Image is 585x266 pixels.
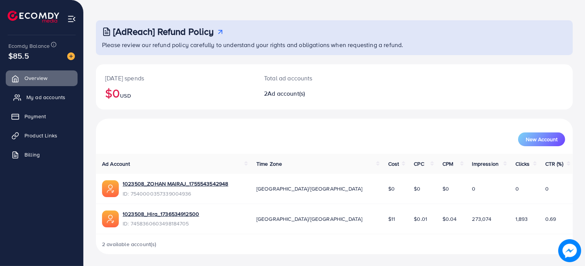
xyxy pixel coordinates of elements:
span: Time Zone [256,160,282,168]
span: $11 [388,215,395,223]
span: Clicks [515,160,530,168]
span: [GEOGRAPHIC_DATA]/[GEOGRAPHIC_DATA] [256,185,363,193]
span: 273,074 [472,215,492,223]
p: Total ad accounts [264,73,365,83]
a: Product Links [6,128,78,143]
img: logo [8,11,59,23]
span: CTR (%) [545,160,563,168]
span: CPC [414,160,424,168]
a: Payment [6,109,78,124]
span: $0.01 [414,215,427,223]
span: Payment [24,113,46,120]
span: USD [120,92,131,100]
p: [DATE] spends [105,73,246,83]
img: image [67,52,75,60]
span: 0 [472,185,476,193]
span: 0 [515,185,519,193]
span: 0.69 [545,215,556,223]
span: Ad Account [102,160,130,168]
span: $85.5 [8,50,29,61]
span: 0 [545,185,549,193]
span: 2 available account(s) [102,240,157,248]
span: Product Links [24,132,57,139]
a: Billing [6,147,78,162]
a: 1023508_ZOHAN MAIRAJ_1755543542948 [123,180,228,188]
img: ic-ads-acc.e4c84228.svg [102,211,119,227]
span: Cost [388,160,399,168]
span: New Account [526,137,557,142]
span: Impression [472,160,499,168]
img: ic-ads-acc.e4c84228.svg [102,180,119,197]
span: $0 [414,185,420,193]
p: Please review our refund policy carefully to understand your rights and obligations when requesti... [102,40,568,49]
span: [GEOGRAPHIC_DATA]/[GEOGRAPHIC_DATA] [256,215,363,223]
img: image [558,239,581,262]
span: Ecomdy Balance [8,42,50,50]
img: menu [67,15,76,23]
span: Ad account(s) [267,89,305,98]
span: $0.04 [442,215,457,223]
h3: [AdReach] Refund Policy [113,26,214,37]
button: New Account [518,132,565,146]
span: 1,893 [515,215,528,223]
span: $0 [388,185,395,193]
span: Overview [24,74,47,82]
h2: $0 [105,86,246,100]
span: ID: 7540000357339004936 [123,190,228,197]
span: $0 [442,185,449,193]
a: My ad accounts [6,90,78,105]
a: Overview [6,70,78,86]
span: My ad accounts [26,93,65,101]
h2: 2 [264,90,365,97]
span: CPM [442,160,453,168]
span: ID: 7458360603498184705 [123,220,199,227]
span: Billing [24,151,40,158]
a: 1023508_Hira_1736534912500 [123,210,199,218]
